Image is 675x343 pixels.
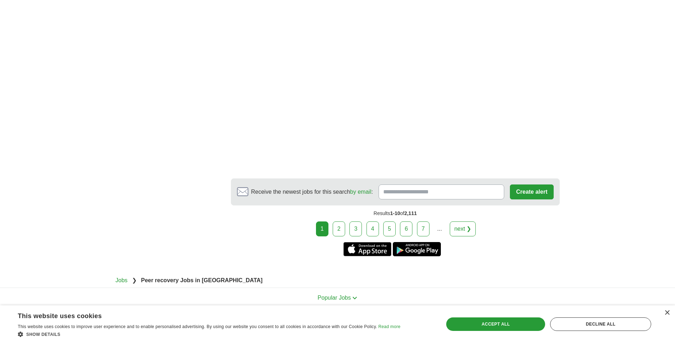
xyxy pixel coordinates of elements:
a: Read more, opens a new window [378,324,400,329]
strong: Peer recovery Jobs in [GEOGRAPHIC_DATA] [141,277,263,283]
span: Popular Jobs [318,295,351,301]
div: Show details [18,331,400,338]
div: This website uses cookies [18,310,383,320]
span: Receive the newest jobs for this search : [251,188,373,196]
div: ... [432,222,447,236]
img: toggle icon [352,296,357,300]
a: 6 [400,221,412,236]
a: 2 [333,221,345,236]
div: Accept all [446,317,545,331]
a: 4 [366,221,379,236]
a: Get the iPhone app [343,242,391,256]
div: 1 [316,221,328,236]
a: 7 [417,221,429,236]
a: 3 [349,221,362,236]
a: 5 [383,221,396,236]
a: by email [350,189,371,195]
a: Get the Android app [393,242,441,256]
span: 2,111 [404,210,417,216]
a: next ❯ [450,221,476,236]
div: Results of [231,205,560,221]
span: ❯ [132,277,137,283]
span: Show details [26,332,60,337]
a: Jobs [116,277,128,283]
div: Close [664,310,670,316]
button: Create alert [510,184,553,199]
span: This website uses cookies to improve user experience and to enable personalised advertising. By u... [18,324,377,329]
span: 1-10 [390,210,400,216]
div: Decline all [550,317,651,331]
